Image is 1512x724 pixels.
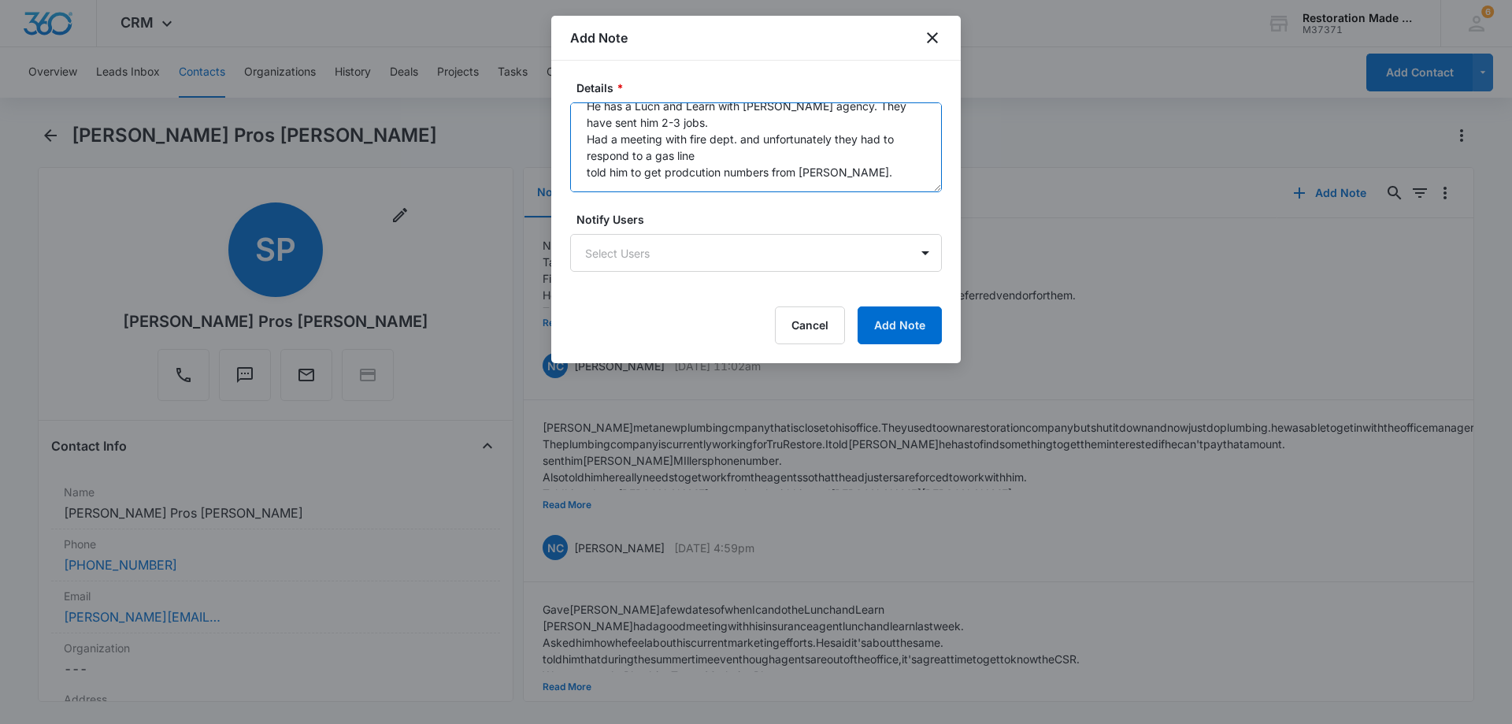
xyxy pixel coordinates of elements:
[858,306,942,344] button: Add Note
[576,80,948,96] label: Details
[775,306,845,344] button: Cancel
[923,28,942,47] button: close
[570,102,942,192] textarea: Realized his GG account is down. He will find out if it's budget stuff He has a Lucn and Learn wi...
[576,211,948,228] label: Notify Users
[570,28,628,47] h1: Add Note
